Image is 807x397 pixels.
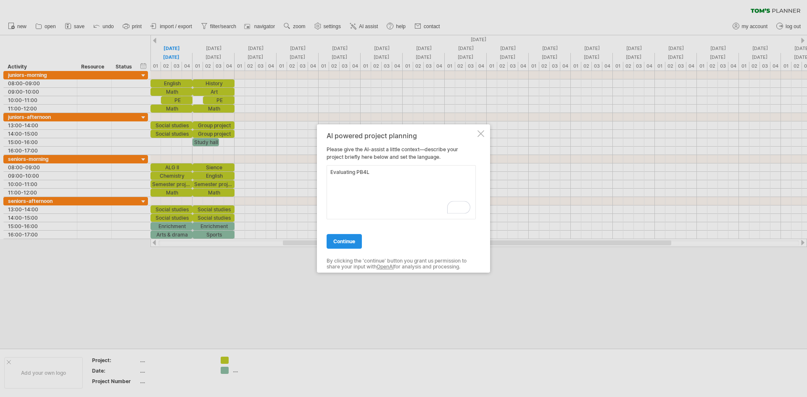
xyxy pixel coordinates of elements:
span: continue [333,238,355,245]
textarea: To enrich screen reader interactions, please activate Accessibility in Grammarly extension settings [327,165,476,219]
a: continue [327,234,362,249]
div: AI powered project planning [327,132,476,139]
div: By clicking the 'continue' button you grant us permission to share your input with for analysis a... [327,258,476,270]
a: OpenAI [377,263,394,270]
div: Please give the AI-assist a little context—describe your project briefly here below and set the l... [327,132,476,266]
